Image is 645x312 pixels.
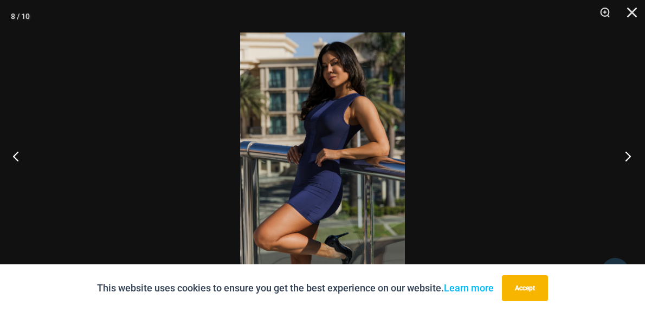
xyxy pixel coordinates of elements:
button: Accept [502,275,548,301]
a: Learn more [444,282,494,294]
img: Desire Me Navy 5192 Dress 13 [240,32,405,279]
button: Next [604,129,645,183]
div: 8 / 10 [11,8,30,24]
p: This website uses cookies to ensure you get the best experience on our website. [97,280,494,296]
